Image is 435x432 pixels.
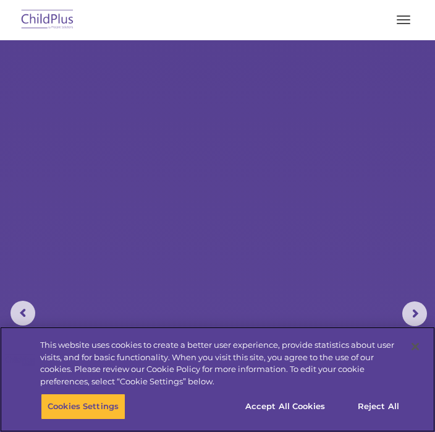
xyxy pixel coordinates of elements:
[19,6,77,35] img: ChildPlus by Procare Solutions
[185,132,238,142] span: Phone number
[340,394,417,420] button: Reject All
[239,394,332,420] button: Accept All Cookies
[41,394,125,420] button: Cookies Settings
[40,339,403,387] div: This website uses cookies to create a better user experience, provide statistics about user visit...
[185,82,223,91] span: Last name
[402,333,429,360] button: Close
